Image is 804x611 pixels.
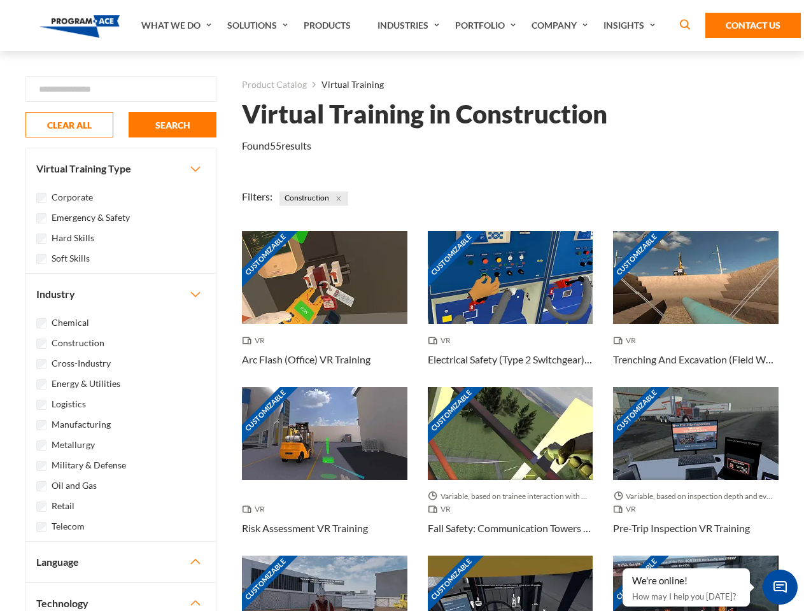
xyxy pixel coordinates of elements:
[52,356,111,370] label: Cross-Industry
[632,589,740,604] p: How may I help you [DATE]?
[36,522,46,532] input: Telecom
[36,213,46,223] input: Emergency & Safety
[428,521,593,536] h3: Fall Safety: Communication Towers VR Training
[613,352,779,367] h3: Trenching And Excavation (Field Work) VR Training
[242,352,370,367] h3: Arc Flash (Office) VR Training
[613,490,779,503] span: Variable, based on inspection depth and event interaction.
[52,316,89,330] label: Chemical
[36,379,46,390] input: Energy & Utilities
[613,503,641,516] span: VR
[36,234,46,244] input: Hard Skills
[39,15,120,38] img: Program-Ace
[242,503,270,516] span: VR
[428,231,593,387] a: Customizable Thumbnail - Electrical Safety (Type 2 Switchgear) VR Training VR Electrical Safety (...
[242,231,407,387] a: Customizable Thumbnail - Arc Flash (Office) VR Training VR Arc Flash (Office) VR Training
[52,336,104,350] label: Construction
[52,251,90,265] label: Soft Skills
[242,387,407,556] a: Customizable Thumbnail - Risk Assessment VR Training VR Risk Assessment VR Training
[428,352,593,367] h3: Electrical Safety (Type 2 Switchgear) VR Training
[242,76,779,93] nav: breadcrumb
[52,499,74,513] label: Retail
[26,542,216,582] button: Language
[36,481,46,491] input: Oil and Gas
[632,575,740,587] div: We're online!
[36,359,46,369] input: Cross-Industry
[36,339,46,349] input: Construction
[613,334,641,347] span: VR
[36,502,46,512] input: Retail
[52,458,126,472] label: Military & Defense
[613,231,779,387] a: Customizable Thumbnail - Trenching And Excavation (Field Work) VR Training VR Trenching And Excav...
[428,334,456,347] span: VR
[36,318,46,328] input: Chemical
[279,192,348,206] span: Construction
[52,397,86,411] label: Logistics
[52,231,94,245] label: Hard Skills
[428,503,456,516] span: VR
[52,211,130,225] label: Emergency & Safety
[52,438,95,452] label: Metallurgy
[242,103,607,125] h1: Virtual Training in Construction
[307,76,384,93] li: Virtual Training
[242,138,311,153] p: Found results
[52,418,111,432] label: Manufacturing
[36,400,46,410] input: Logistics
[52,190,93,204] label: Corporate
[52,377,120,391] label: Energy & Utilities
[36,420,46,430] input: Manufacturing
[242,521,368,536] h3: Risk Assessment VR Training
[705,13,801,38] a: Contact Us
[242,76,307,93] a: Product Catalog
[52,519,85,533] label: Telecom
[26,148,216,189] button: Virtual Training Type
[36,461,46,471] input: Military & Defense
[428,490,593,503] span: Variable, based on trainee interaction with each section.
[26,274,216,314] button: Industry
[52,479,97,493] label: Oil and Gas
[428,387,593,556] a: Customizable Thumbnail - Fall Safety: Communication Towers VR Training Variable, based on trainee...
[36,254,46,264] input: Soft Skills
[763,570,798,605] span: Chat Widget
[332,192,346,206] button: Close
[242,334,270,347] span: VR
[36,440,46,451] input: Metallurgy
[25,112,113,137] button: CLEAR ALL
[270,139,281,151] em: 55
[36,193,46,203] input: Corporate
[613,387,779,556] a: Customizable Thumbnail - Pre-Trip Inspection VR Training Variable, based on inspection depth and ...
[242,190,272,202] span: Filters:
[613,521,750,536] h3: Pre-Trip Inspection VR Training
